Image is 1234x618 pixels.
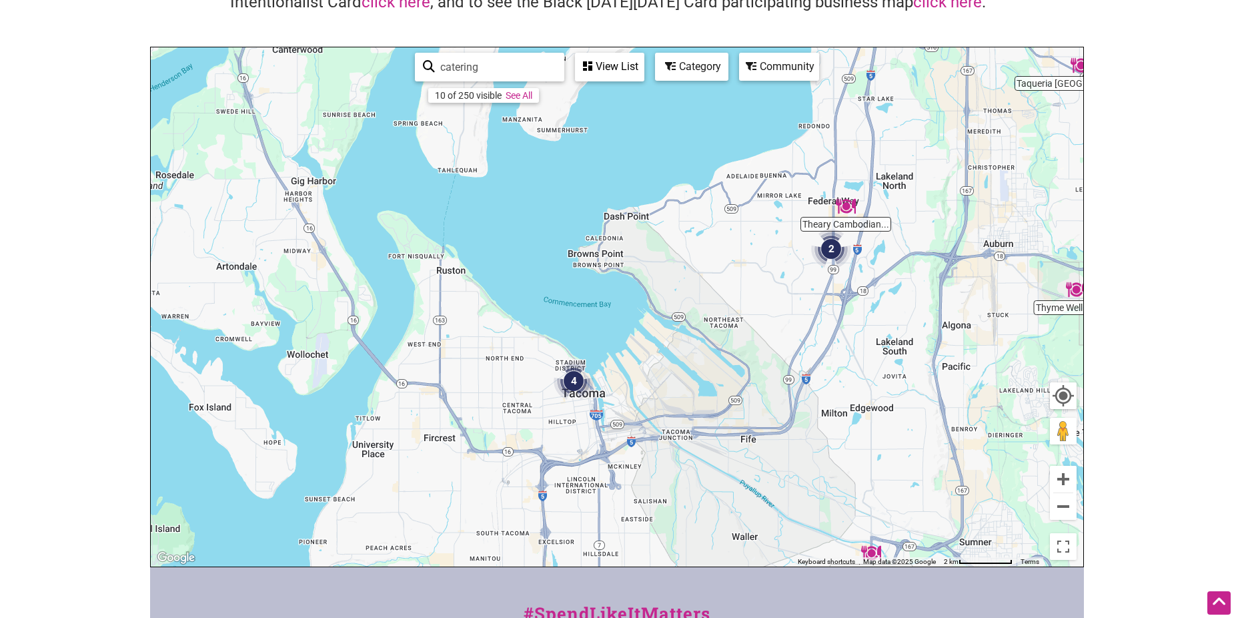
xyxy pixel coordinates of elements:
[944,558,959,565] span: 2 km
[1050,493,1077,520] button: Zoom out
[1050,418,1077,444] button: Drag Pegman onto the map to open Street View
[435,54,556,80] input: Type to find and filter...
[1021,558,1039,565] a: Terms
[655,53,728,81] div: Filter by category
[415,53,564,81] div: Type to search and filter
[940,557,1017,567] button: Map Scale: 2 km per 77 pixels
[1207,591,1231,615] div: Scroll Back to Top
[154,549,198,567] img: Google
[811,229,851,269] div: 2
[1071,55,1091,75] div: Taqueria El Ranchito
[836,196,856,216] div: Theary Cambodian Foods
[554,361,594,401] div: 4
[576,54,643,79] div: View List
[154,549,198,567] a: Open this area in Google Maps (opens a new window)
[1049,533,1077,561] button: Toggle fullscreen view
[506,90,532,101] a: See All
[1050,382,1077,409] button: Your Location
[1050,466,1077,493] button: Zoom in
[435,90,502,101] div: 10 of 250 visible
[575,53,644,81] div: See a list of the visible businesses
[798,557,855,567] button: Keyboard shortcuts
[739,53,819,81] div: Filter by Community
[861,543,881,563] div: Fiesta Taqueria & Tequila Bar
[863,558,936,565] span: Map data ©2025 Google
[1066,280,1086,300] div: Thyme Well Spent Catering
[656,54,727,79] div: Category
[740,54,818,79] div: Community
